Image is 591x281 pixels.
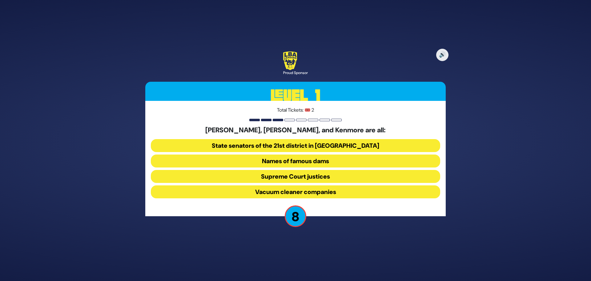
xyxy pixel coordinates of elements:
p: 8 [285,205,306,227]
h3: Level 1 [145,82,446,110]
p: Total Tickets: 🎟️ 2 [151,106,440,114]
button: Supreme Court justices [151,170,440,183]
button: 🔊 [436,49,448,61]
button: Names of famous dams [151,155,440,167]
h5: [PERSON_NAME], [PERSON_NAME], and Kenmore are all: [151,126,440,134]
img: LBA [283,52,297,70]
button: State senators of the 21st district in [GEOGRAPHIC_DATA] [151,139,440,152]
div: Proud Sponsor [283,70,308,76]
button: Vacuum cleaner companies [151,185,440,198]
